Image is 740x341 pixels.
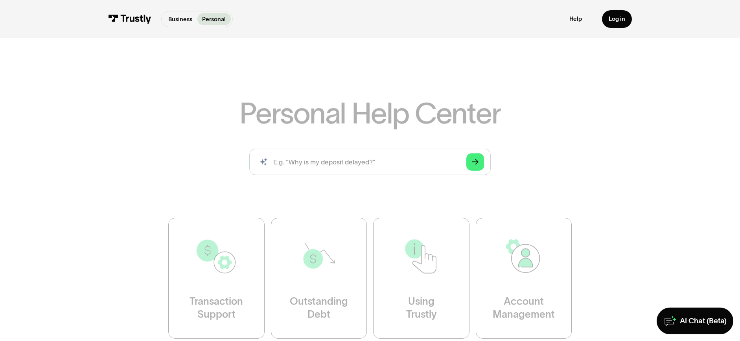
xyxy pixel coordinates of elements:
[197,13,231,25] a: Personal
[249,149,490,175] form: Search
[657,308,733,334] a: AI Chat (Beta)
[202,15,226,24] p: Personal
[168,218,265,339] a: TransactionSupport
[406,295,436,321] div: Using Trustly
[493,295,555,321] div: Account Management
[249,149,490,175] input: search
[609,15,625,23] div: Log in
[476,218,572,339] a: AccountManagement
[239,99,501,128] h1: Personal Help Center
[569,15,582,23] a: Help
[190,295,243,321] div: Transaction Support
[680,316,727,326] div: AI Chat (Beta)
[373,218,469,339] a: UsingTrustly
[602,10,632,28] a: Log in
[168,15,192,24] p: Business
[108,15,151,24] img: Trustly Logo
[163,13,197,25] a: Business
[271,218,367,339] a: OutstandingDebt
[290,295,348,321] div: Outstanding Debt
